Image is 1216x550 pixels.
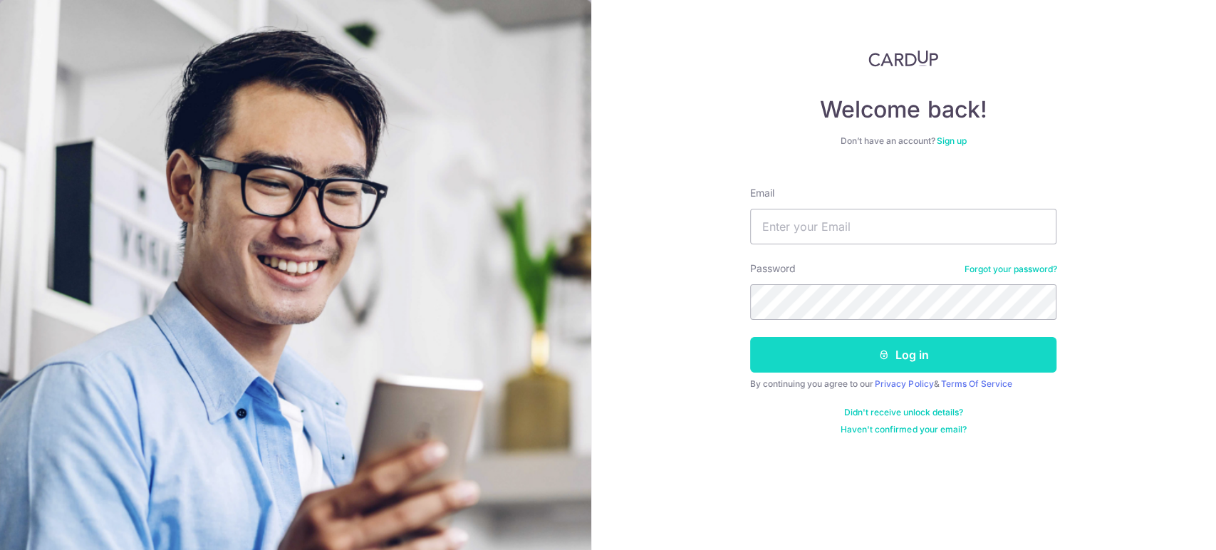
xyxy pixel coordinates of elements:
input: Enter your Email [750,209,1056,244]
h4: Welcome back! [750,95,1056,124]
button: Log in [750,337,1056,373]
a: Didn't receive unlock details? [844,407,963,418]
label: Password [750,261,796,276]
div: Don’t have an account? [750,135,1056,147]
a: Terms Of Service [940,378,1012,389]
div: By continuing you agree to our & [750,378,1056,390]
a: Forgot your password? [964,264,1056,275]
a: Sign up [937,135,967,146]
img: CardUp Logo [868,50,938,67]
label: Email [750,186,774,200]
a: Privacy Policy [875,378,933,389]
a: Haven't confirmed your email? [841,424,966,435]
